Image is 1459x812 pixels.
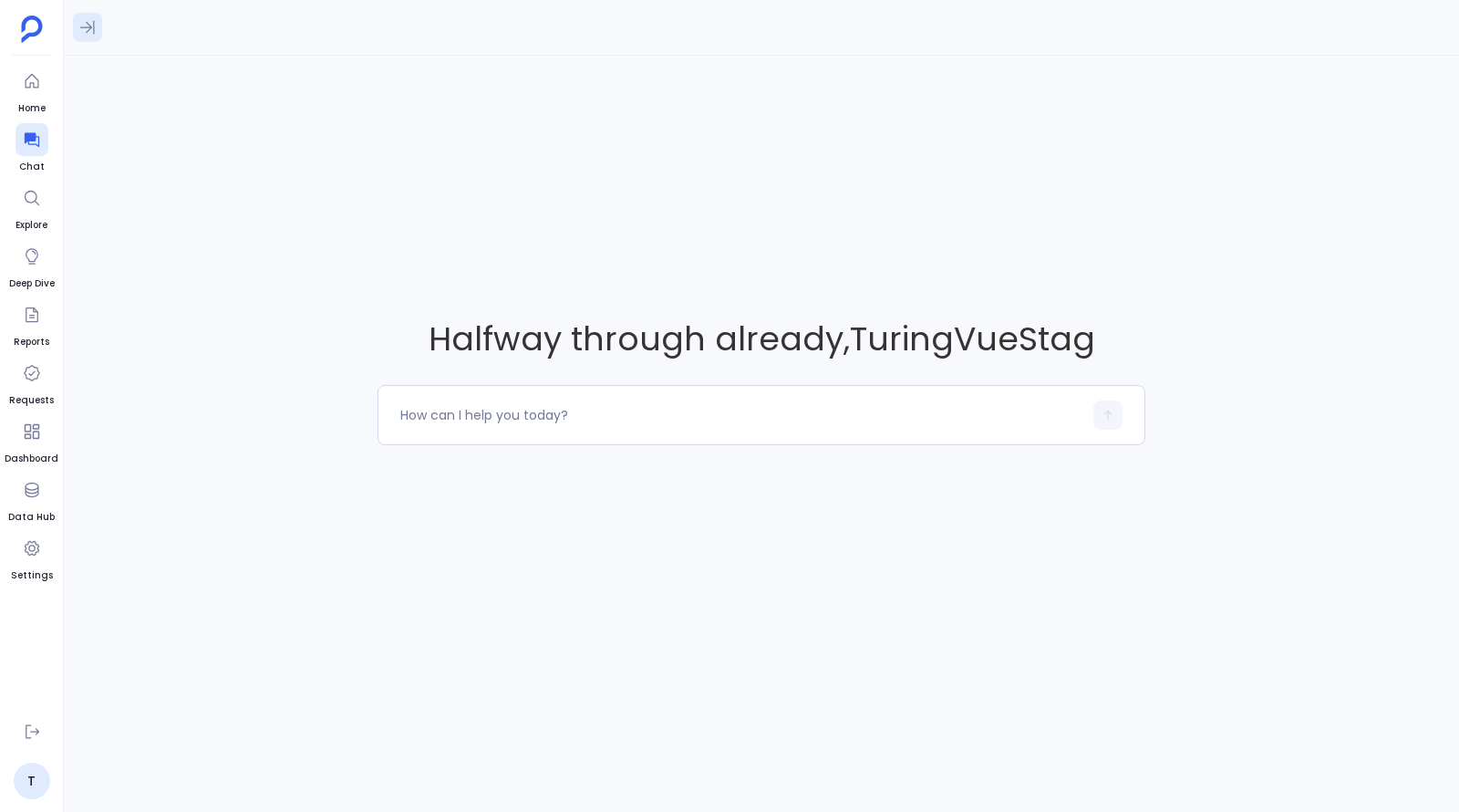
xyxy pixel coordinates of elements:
[8,510,55,525] span: Data Hub
[9,393,54,408] span: Requests
[9,240,55,291] a: Deep Dive
[16,218,48,233] span: Explore
[11,532,53,583] a: Settings
[5,452,58,466] span: Dashboard
[14,335,49,349] span: Reports
[378,316,1145,362] span: Halfway through already , TuringVueStag
[14,763,50,799] a: T
[9,276,55,291] span: Deep Dive
[16,101,48,116] span: Home
[16,65,48,116] a: Home
[9,357,54,408] a: Requests
[14,298,49,349] a: Reports
[11,568,53,583] span: Settings
[5,415,58,466] a: Dashboard
[8,474,55,525] a: Data Hub
[16,160,48,174] span: Chat
[16,123,48,174] a: Chat
[16,182,48,233] a: Explore
[21,16,43,43] img: petavue logo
